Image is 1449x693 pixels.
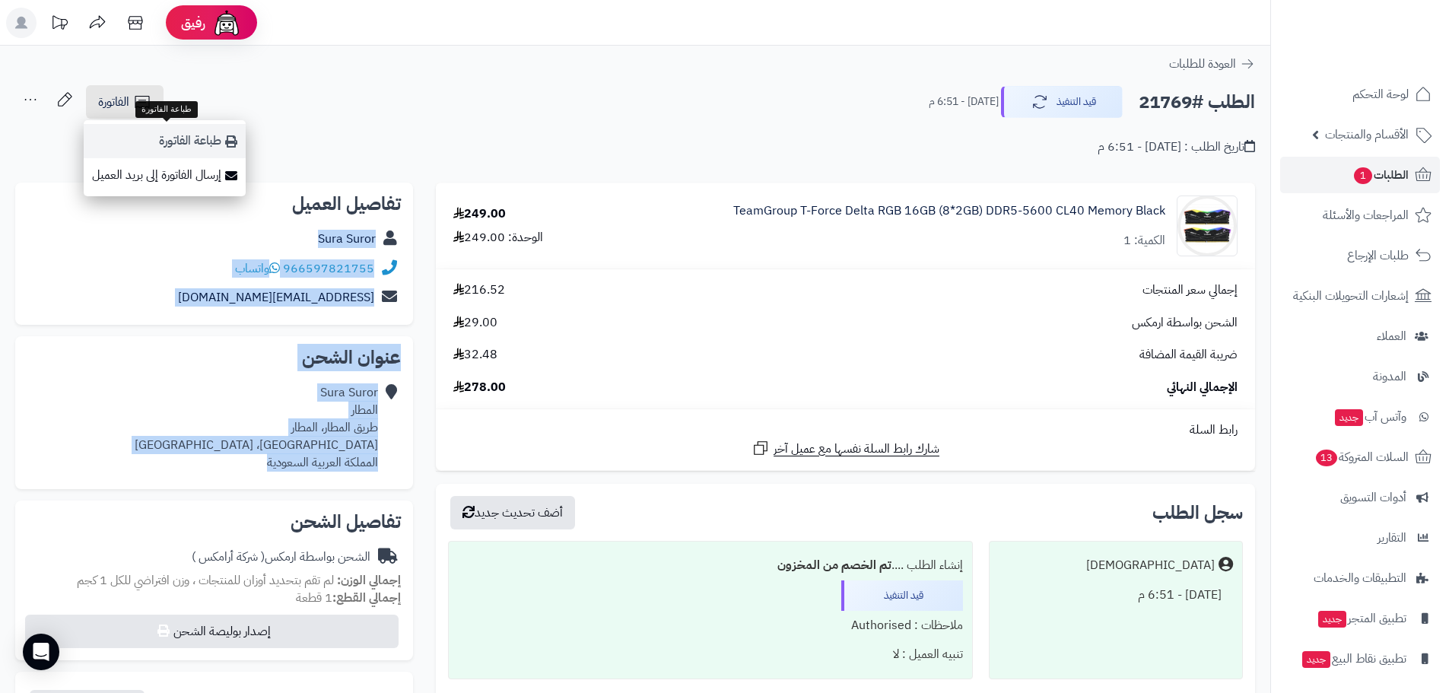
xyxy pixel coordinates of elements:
[1346,40,1435,72] img: logo-2.png
[458,551,962,580] div: إنشاء الطلب ....
[1333,406,1406,428] span: وآتس آب
[77,571,334,590] span: لم تقم بتحديد أوزان للمنتجات ، وزن افتراضي للكل 1 كجم
[1280,600,1440,637] a: تطبيق المتجرجديد
[1280,197,1440,234] a: المراجعات والأسئلة
[1280,399,1440,435] a: وآتس آبجديد
[318,230,376,248] a: Sura Suror
[1139,346,1238,364] span: ضريبة القيمة المضافة
[1123,232,1165,250] div: الكمية: 1
[1280,560,1440,596] a: التطبيقات والخدمات
[1086,557,1215,574] div: [DEMOGRAPHIC_DATA]
[283,259,374,278] a: 966597821755
[1325,124,1409,145] span: الأقسام والمنتجات
[929,94,999,110] small: [DATE] - 6:51 م
[733,202,1165,220] a: TeamGroup T-Force Delta RGB 16GB (8*2GB) DDR5-5600 CL40 Memory Black
[84,124,246,158] a: طباعة الفاتورة
[332,589,401,607] strong: إجمالي القطع:
[135,384,378,471] div: Sura Suror المطار طريق المطار، المطار [GEOGRAPHIC_DATA]، [GEOGRAPHIC_DATA] المملكة العربية السعودية
[1280,278,1440,314] a: إشعارات التحويلات البنكية
[1323,205,1409,226] span: المراجعات والأسئلة
[1177,196,1237,256] img: 1750876013-284eac13-1046-4931-8232-b7151955308e_removalai_preview-90x90.png
[337,571,401,590] strong: إجمالي الوزن:
[1280,76,1440,113] a: لوحة التحكم
[453,205,506,223] div: 249.00
[1318,611,1346,628] span: جديد
[1142,281,1238,299] span: إجمالي سعر المنتجات
[235,259,280,278] a: واتساب
[777,556,891,574] b: تم الخصم من المخزون
[178,288,374,307] a: [EMAIL_ADDRESS][DOMAIN_NAME]
[458,611,962,641] div: ملاحظات : Authorised
[27,195,401,213] h2: تفاصيل العميل
[458,640,962,669] div: تنبيه العميل : لا
[27,513,401,531] h2: تفاصيل الشحن
[453,281,505,299] span: 216.52
[453,229,543,246] div: الوحدة: 249.00
[1169,55,1236,73] span: العودة للطلبات
[211,8,242,38] img: ai-face.png
[1314,447,1409,468] span: السلات المتروكة
[453,346,497,364] span: 32.48
[1132,314,1238,332] span: الشحن بواسطة ارمكس
[181,14,205,32] span: رفيق
[1280,318,1440,354] a: العملاء
[841,580,963,611] div: قيد التنفيذ
[1280,358,1440,395] a: المدونة
[1316,450,1337,466] span: 13
[1152,504,1243,522] h3: سجل الطلب
[27,348,401,367] h2: عنوان الشحن
[1280,641,1440,677] a: تطبيق نقاط البيعجديد
[1293,285,1409,307] span: إشعارات التحويلات البنكية
[23,634,59,670] div: Open Intercom Messenger
[1280,479,1440,516] a: أدوات التسويق
[40,8,78,42] a: تحديثات المنصة
[1098,138,1255,156] div: تاريخ الطلب : [DATE] - 6:51 م
[1167,379,1238,396] span: الإجمالي النهائي
[1314,567,1406,589] span: التطبيقات والخدمات
[999,580,1233,610] div: [DATE] - 6:51 م
[1280,520,1440,556] a: التقارير
[1317,608,1406,629] span: تطبيق المتجر
[84,158,246,192] a: إرسال الفاتورة إلى بريد العميل
[1280,237,1440,274] a: طلبات الإرجاع
[1139,87,1255,118] h2: الطلب #21769
[1340,487,1406,508] span: أدوات التسويق
[752,439,939,458] a: شارك رابط السلة نفسها مع عميل آخر
[442,421,1249,439] div: رابط السلة
[1335,409,1363,426] span: جديد
[1301,648,1406,669] span: تطبيق نقاط البيع
[774,440,939,458] span: شارك رابط السلة نفسها مع عميل آخر
[1280,157,1440,193] a: الطلبات1
[453,314,497,332] span: 29.00
[135,101,198,118] div: طباعة الفاتورة
[1352,164,1409,186] span: الطلبات
[450,496,575,529] button: أضف تحديث جديد
[1354,167,1372,184] span: 1
[296,589,401,607] small: 1 قطعة
[1352,84,1409,105] span: لوحة التحكم
[1280,439,1440,475] a: السلات المتروكة13
[25,615,399,648] button: إصدار بوليصة الشحن
[1373,366,1406,387] span: المدونة
[453,379,506,396] span: 278.00
[1347,245,1409,266] span: طلبات الإرجاع
[1302,651,1330,668] span: جديد
[98,93,129,111] span: الفاتورة
[86,85,164,119] a: الفاتورة
[1001,86,1123,118] button: قيد التنفيذ
[1378,527,1406,548] span: التقارير
[1377,326,1406,347] span: العملاء
[1169,55,1255,73] a: العودة للطلبات
[192,548,370,566] div: الشحن بواسطة ارمكس
[192,548,265,566] span: ( شركة أرامكس )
